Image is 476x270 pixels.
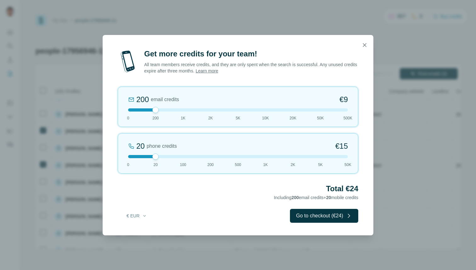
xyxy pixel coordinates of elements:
[136,95,149,105] div: 200
[127,115,129,121] span: 0
[262,115,269,121] span: 10K
[136,141,145,151] div: 20
[263,162,268,168] span: 1K
[154,162,158,168] span: 20
[236,115,241,121] span: 5K
[274,195,358,200] span: Including email credits + mobile credits
[127,162,129,168] span: 0
[151,96,179,103] span: email credits
[318,162,323,168] span: 5K
[344,162,351,168] span: 50K
[181,115,185,121] span: 1K
[118,184,358,194] h2: Total €24
[291,162,295,168] span: 2K
[317,115,324,121] span: 50K
[335,141,348,151] span: €15
[152,115,159,121] span: 200
[180,162,186,168] span: 100
[122,210,151,221] button: € EUR
[339,95,348,105] span: €9
[343,115,352,121] span: 500K
[208,115,213,121] span: 2K
[144,61,358,74] p: All team members receive credits, and they are only spent when the search is successful. Any unus...
[118,49,138,74] img: mobile-phone
[326,195,331,200] span: 20
[207,162,214,168] span: 200
[290,209,358,223] button: Go to checkout (€24)
[290,115,296,121] span: 20K
[292,195,299,200] span: 200
[147,142,177,150] span: phone credits
[195,68,218,73] a: Learn more
[235,162,241,168] span: 500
